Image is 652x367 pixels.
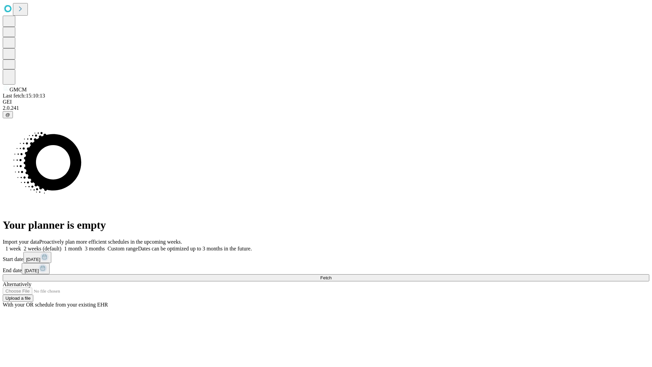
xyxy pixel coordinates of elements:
[108,246,138,251] span: Custom range
[3,93,45,99] span: Last fetch: 15:10:13
[3,295,33,302] button: Upload a file
[85,246,105,251] span: 3 months
[5,246,21,251] span: 1 week
[3,219,649,231] h1: Your planner is empty
[3,239,39,245] span: Import your data
[24,246,61,251] span: 2 weeks (default)
[320,275,331,280] span: Fetch
[3,252,649,263] div: Start date
[3,111,13,118] button: @
[39,239,182,245] span: Proactively plan more efficient schedules in the upcoming weeks.
[64,246,82,251] span: 1 month
[23,252,51,263] button: [DATE]
[3,274,649,281] button: Fetch
[22,263,50,274] button: [DATE]
[138,246,252,251] span: Dates can be optimized up to 3 months in the future.
[24,268,39,273] span: [DATE]
[3,105,649,111] div: 2.0.241
[3,281,31,287] span: Alternatively
[5,112,10,117] span: @
[3,263,649,274] div: End date
[3,302,108,308] span: With your OR schedule from your existing EHR
[10,87,27,92] span: GMCM
[3,99,649,105] div: GEI
[26,257,40,262] span: [DATE]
